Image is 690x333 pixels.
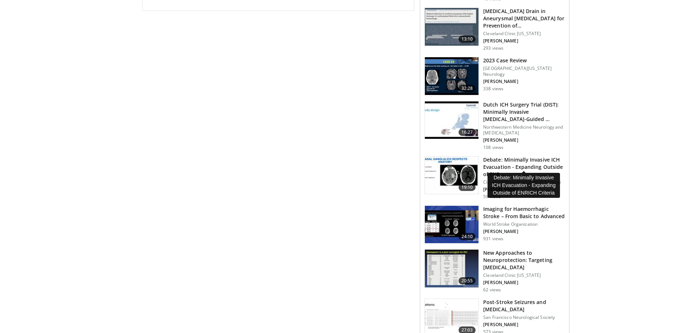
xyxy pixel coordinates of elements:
a: 16:27 Dutch ICH Surgery Trial (DIST): Minimally Invasive [MEDICAL_DATA]-Guided … Northwestern Med... [425,101,565,150]
p: [PERSON_NAME] [483,229,565,234]
p: [PERSON_NAME] [483,187,565,192]
h3: 2023 Case Review [483,57,565,64]
h3: New Approaches to Neuroprotection: Targeting [MEDICAL_DATA] [483,249,565,271]
a: 13:10 [MEDICAL_DATA] Drain in Aneurysmal [MEDICAL_DATA] for Prevention of… Cleveland Clinic [US_S... [425,8,565,51]
a: 32:28 2023 Case Review [GEOGRAPHIC_DATA][US_STATE] Neurology [PERSON_NAME] 338 views [425,57,565,95]
p: [GEOGRAPHIC_DATA][US_STATE] Neurology [483,66,565,77]
p: 62 views [483,287,501,293]
span: 13:10 [459,36,476,43]
h3: Imaging for Haemorrhagic Stroke – From Basic to Advanced [483,205,565,220]
span: 16:27 [459,129,476,136]
img: 516124b3-1236-44f8-a5da-d16569704871.150x105_q85_crop-smart_upscale.jpg [425,8,478,46]
span: 19:10 [459,184,476,191]
p: Cleveland Clinic [US_STATE] [483,31,565,37]
p: World Stroke Organization [483,221,565,227]
p: [PERSON_NAME] [483,137,565,143]
p: 108 views [483,145,503,150]
p: Cleveland Clinic Neurological Institute [483,179,565,185]
a: 19:10 Debate: Minimally Invasive ICH Evacuation - Expanding Outside of ENR… Cleveland Clinic Neur... [425,156,565,200]
a: 20:55 New Approaches to Neuroprotection: Targeting [MEDICAL_DATA] Cleveland Clinic [US_STATE] [PE... [425,249,565,293]
h3: Debate: Minimally Invasive ICH Evacuation - Expanding Outside of ENR… [483,156,565,178]
span: 32:28 [459,85,476,92]
p: 931 views [483,236,503,242]
p: Northwestern Medicine Neurology and [MEDICAL_DATA] [483,124,565,136]
img: e81f49f5-259a-4085-aac3-74c0e6ad1cb0.150x105_q85_crop-smart_upscale.jpg [425,157,478,194]
span: 20:55 [459,277,476,284]
p: 338 views [483,86,503,92]
p: San Francisco Neurological Society [483,315,565,320]
h3: Dutch ICH Surgery Trial (DIST): Minimally Invasive [MEDICAL_DATA]-Guided … [483,101,565,123]
img: b266cf7e-aff6-4ee2-899f-f3884c7d7671.150x105_q85_crop-smart_upscale.jpg [425,57,478,95]
div: Debate: Minimally Invasive ICH Evacuation - Expanding Outside of ENRICH Criteria [488,173,560,198]
span: 24:10 [459,233,476,240]
p: 293 views [483,45,503,51]
a: 24:10 Imaging for Haemorrhagic Stroke – From Basic to Advanced World Stroke Organization [PERSON_... [425,205,565,244]
p: [PERSON_NAME] [483,79,565,84]
h3: [MEDICAL_DATA] Drain in Aneurysmal [MEDICAL_DATA] for Prevention of… [483,8,565,29]
img: cd8ff981-2f11-48bf-b61b-208b2c49231a.150x105_q85_crop-smart_upscale.jpg [425,101,478,139]
h3: Post-Stroke Seizures and [MEDICAL_DATA] [483,299,565,313]
p: [PERSON_NAME] [483,322,565,328]
p: [PERSON_NAME] [483,38,565,44]
img: 6bcfa4e9-9edf-453e-8156-dc83519b5a70.150x105_q85_crop-smart_upscale.jpg [425,250,478,287]
p: Cleveland Clinic [US_STATE] [483,272,565,278]
p: [PERSON_NAME] [483,280,565,286]
p: 59 views [483,194,501,200]
img: ccd18dbe-6eaa-47ad-b235-ca6324731453.150x105_q85_crop-smart_upscale.jpg [425,206,478,243]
